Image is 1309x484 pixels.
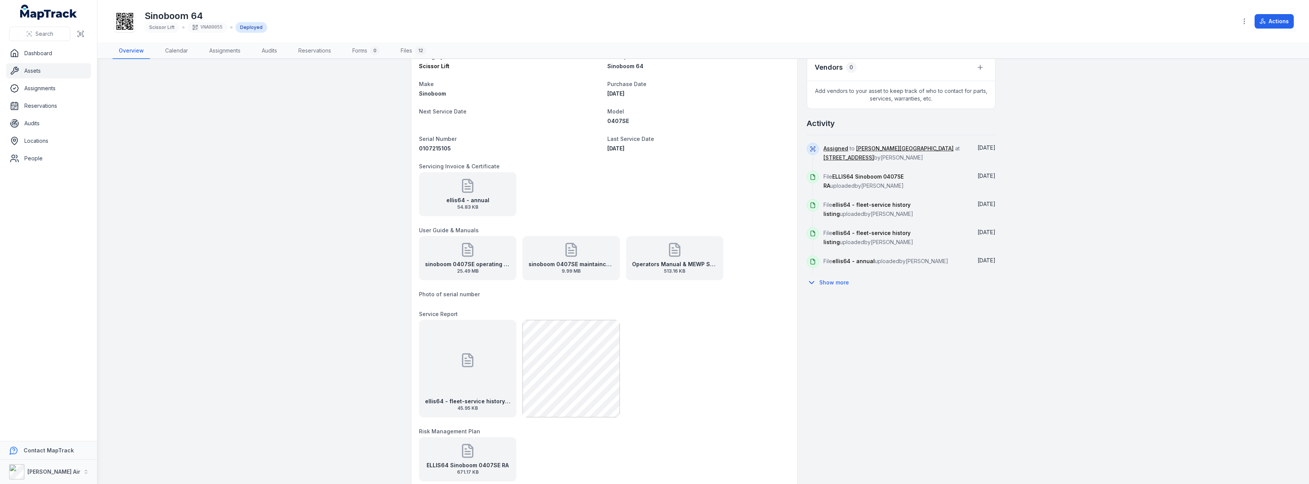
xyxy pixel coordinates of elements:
[607,90,624,97] time: 6/1/2024, 12:00:00 AM
[6,133,91,149] a: Locations
[823,173,904,189] span: File uploaded by [PERSON_NAME]
[978,257,995,264] span: [DATE]
[632,260,717,268] strong: Operators Manual & MEWP SHIELD User Manual R1.0
[425,260,510,268] strong: sinoboom 0407SE operating manual
[370,46,379,55] div: 0
[188,22,227,33] div: VNA00055
[419,163,500,169] span: Servicing Invoice & Certificate
[24,447,74,454] strong: Contact MapTrack
[529,268,614,274] span: 9.99 MB
[607,108,624,115] span: Model
[427,462,509,469] strong: ELLIS64 Sinoboom 0407SE RA
[203,43,247,59] a: Assignments
[978,173,995,179] time: 11/19/2024, 8:45:18 AM
[35,30,53,38] span: Search
[632,268,717,274] span: 513.16 KB
[846,62,857,73] div: 0
[159,43,194,59] a: Calendar
[978,229,995,235] span: [DATE]
[529,260,614,268] strong: sinoboom 0407SE maintaince manual
[978,201,995,207] span: [DATE]
[832,258,875,264] span: ellis64 - annual
[6,46,91,61] a: Dashboard
[27,468,80,475] strong: [PERSON_NAME] Air
[149,24,175,30] span: Scissor Lift
[815,62,843,73] h3: Vendors
[446,204,489,210] span: 54.83 KB
[425,398,510,405] strong: ellis64 - fleet-service history listing
[419,81,434,87] span: Make
[6,151,91,166] a: People
[446,196,489,204] strong: ellis64 - annual
[419,227,479,233] span: User Guide & Manuals
[419,136,457,142] span: Serial Number
[6,63,91,78] a: Assets
[415,46,426,55] div: 12
[978,144,995,151] time: 11/21/2024, 8:18:44 AM
[978,257,995,264] time: 11/19/2024, 8:41:01 AM
[256,43,283,59] a: Audits
[823,145,960,161] span: to at by [PERSON_NAME]
[419,108,467,115] span: Next Service Date
[807,81,995,109] span: Add vendors to your asset to keep track of who to contact for parts, services, warranties, etc.
[607,118,629,124] span: 0407SE
[419,428,480,434] span: Risk Management Plan
[425,405,510,411] span: 45.95 KB
[978,229,995,235] time: 11/19/2024, 8:41:01 AM
[419,291,480,297] span: Photo of serial number
[607,90,624,97] span: [DATE]
[346,43,385,59] a: Forms0
[6,98,91,113] a: Reservations
[427,469,509,475] span: 671.17 KB
[292,43,337,59] a: Reservations
[419,90,446,97] span: Sinoboom
[823,201,913,217] span: File uploaded by [PERSON_NAME]
[1255,14,1294,29] button: Actions
[823,154,874,161] a: [STREET_ADDRESS]
[425,268,510,274] span: 25.49 MB
[823,145,848,152] a: Assigned
[419,63,449,69] span: Scissor Lift
[807,118,835,129] h2: Activity
[6,81,91,96] a: Assignments
[823,230,911,245] span: ellis64 - fleet-service history listing
[145,10,267,22] h1: Sinoboom 64
[823,201,911,217] span: ellis64 - fleet-service history listing
[419,311,458,317] span: Service Report
[419,145,451,152] span: 0107215105
[823,230,913,245] span: File uploaded by [PERSON_NAME]
[978,201,995,207] time: 11/19/2024, 8:44:31 AM
[856,145,954,152] a: [PERSON_NAME][GEOGRAPHIC_DATA]
[807,275,854,291] button: Show more
[823,173,904,189] span: ELLIS64 Sinoboom 0407SE RA
[6,116,91,131] a: Audits
[607,145,624,152] time: 7/5/2024, 12:00:00 AM
[395,43,432,59] a: Files12
[9,27,70,41] button: Search
[607,63,643,69] span: Sinoboom 64
[607,136,654,142] span: Last Service Date
[236,22,267,33] div: Deployed
[978,173,995,179] span: [DATE]
[607,81,647,87] span: Purchase Date
[823,258,948,264] span: File uploaded by [PERSON_NAME]
[20,5,77,20] a: MapTrack
[113,43,150,59] a: Overview
[978,144,995,151] span: [DATE]
[607,145,624,152] span: [DATE]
